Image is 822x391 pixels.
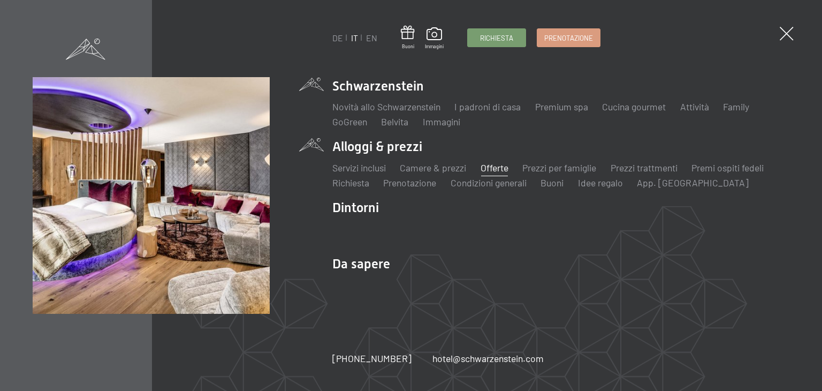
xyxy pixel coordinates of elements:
a: App. [GEOGRAPHIC_DATA] [637,177,749,189]
a: Prenotazione [537,29,600,47]
a: Idee regalo [578,177,623,189]
a: Immagini [425,27,444,50]
a: Cucina gourmet [602,101,666,112]
a: [PHONE_NUMBER] [332,352,412,365]
a: Immagini [423,116,460,127]
a: GoGreen [332,116,367,127]
span: Richiesta [480,33,513,43]
a: Condizioni generali [451,177,527,189]
a: Camere & prezzi [400,162,466,174]
a: Family [723,101,749,112]
a: Belvita [381,116,408,127]
a: Offerte [481,162,508,174]
a: Richiesta [468,29,526,47]
a: DE [332,33,343,43]
a: Prezzi trattmenti [611,162,678,174]
a: Premi ospiti fedeli [691,162,764,174]
span: Prenotazione [544,33,593,43]
a: Prezzi per famiglie [522,162,596,174]
a: Servizi inclusi [332,162,386,174]
a: Attività [680,101,709,112]
span: [PHONE_NUMBER] [332,352,412,364]
span: Buoni [401,43,415,50]
a: Prenotazione [383,177,436,189]
span: Immagini [425,43,444,50]
a: Richiesta [332,177,369,189]
a: IT [351,33,358,43]
a: I padroni di casa [454,101,521,112]
a: Buoni [541,177,564,189]
a: Premium spa [535,101,588,112]
a: hotel@schwarzenstein.com [432,352,544,365]
a: Novità allo Schwarzenstein [332,101,440,112]
a: EN [366,33,377,43]
a: Buoni [401,26,415,50]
